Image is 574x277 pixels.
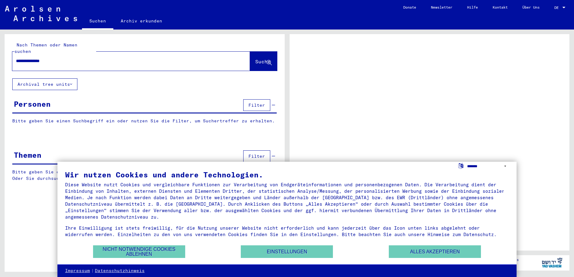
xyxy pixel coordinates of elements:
[255,58,271,65] span: Suche
[65,171,509,178] div: Wir nutzen Cookies und andere Technologien.
[65,181,509,220] div: Diese Website nutzt Cookies und vergleichbare Funktionen zur Verarbeitung von Endgeräteinformatio...
[113,14,170,28] a: Archiv erkunden
[12,169,277,182] p: Bitte geben Sie einen Suchbegriff ein oder nutzen Sie die Filter, um Suchertreffer zu erhalten. O...
[95,268,145,274] a: Datenschutzhinweis
[250,52,277,71] button: Suche
[458,163,464,168] label: Sprache auswählen
[65,268,90,274] a: Impressum
[554,6,561,10] span: DE
[467,162,509,171] select: Sprache auswählen
[248,102,265,108] span: Filter
[248,153,265,159] span: Filter
[541,255,564,270] img: yv_logo.png
[14,149,41,160] div: Themen
[12,118,277,124] p: Bitte geben Sie einen Suchbegriff ein oder nutzen Sie die Filter, um Suchertreffer zu erhalten.
[93,245,185,258] button: Nicht notwendige Cookies ablehnen
[5,6,77,21] img: Arolsen_neg.svg
[12,78,77,90] button: Archival tree units
[65,225,509,238] div: Ihre Einwilligung ist stets freiwillig, für die Nutzung unserer Website nicht erforderlich und ka...
[241,245,333,258] button: Einstellungen
[14,98,51,109] div: Personen
[243,99,270,111] button: Filter
[14,42,77,54] mat-label: Nach Themen oder Namen suchen
[82,14,113,30] a: Suchen
[243,150,270,162] button: Filter
[389,245,481,258] button: Alles akzeptieren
